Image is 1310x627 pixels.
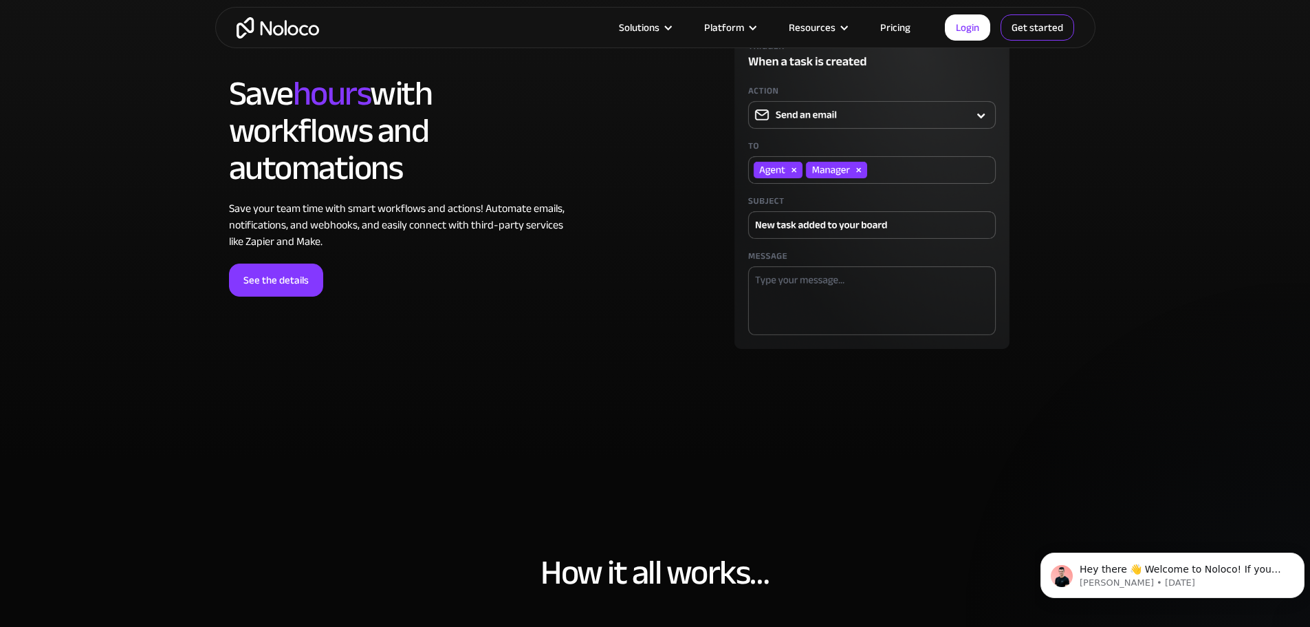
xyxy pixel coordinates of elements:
div: Platform [704,19,744,36]
div: Solutions [619,19,659,36]
span: hours [293,61,371,126]
div: Save your team time with smart workflows and actions! Automate emails, notifications, and webhook... [229,200,576,250]
h2: Save with workflows and automations [229,75,576,187]
a: Login [945,14,990,41]
a: See the details [229,264,323,297]
div: Resources [789,19,836,36]
a: home [237,17,319,39]
div: Resources [772,19,863,36]
a: Pricing [863,19,928,36]
a: Get started [1001,14,1074,41]
div: Solutions [602,19,687,36]
iframe: Intercom notifications message [1035,524,1310,620]
div: Platform [687,19,772,36]
h2: How it all works… [229,555,1082,590]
